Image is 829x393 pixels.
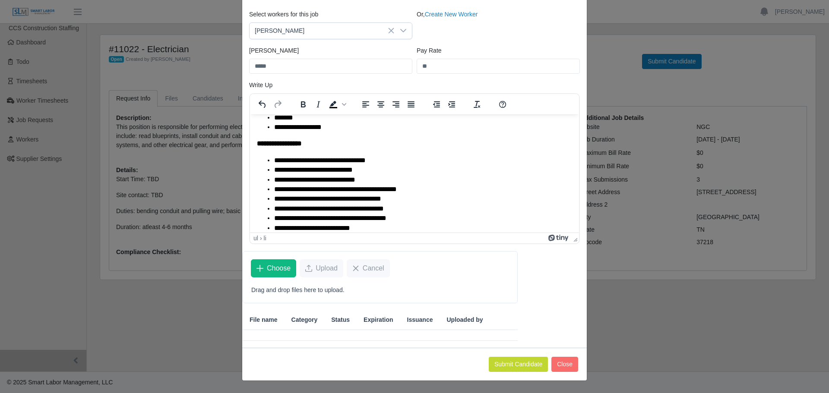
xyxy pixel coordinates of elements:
p: Drag and drop files here to upload. [251,286,509,295]
span: Category [291,315,318,324]
button: Undo [255,98,270,110]
button: Align center [373,98,388,110]
label: Pay Rate [417,46,442,55]
iframe: Rich Text Area [250,114,579,233]
div: Or, [414,10,582,39]
button: Close [551,357,578,372]
div: ul [253,235,258,242]
span: Uploaded by [446,315,483,324]
a: Powered by Tiny [548,235,570,242]
span: Status [331,315,350,324]
button: Align left [358,98,373,110]
span: Choose [267,263,291,274]
span: John Chadwell [250,23,395,39]
div: Background color Black [326,98,348,110]
span: Cancel [363,263,384,274]
button: Align right [389,98,403,110]
span: File name [250,315,278,324]
div: Press the Up and Down arrow keys to resize the editor. [570,233,579,243]
label: Write Up [249,81,272,90]
button: Justify [404,98,418,110]
button: Help [495,98,510,110]
button: Cancel [347,259,390,277]
span: Expiration [364,315,393,324]
button: Submit Candidate [489,357,548,372]
label: [PERSON_NAME] [249,46,299,55]
button: Redo [270,98,285,110]
span: Issuance [407,315,433,324]
button: Upload [300,259,343,277]
button: Increase indent [444,98,459,110]
span: Upload [316,263,338,274]
button: Decrease indent [429,98,444,110]
button: Bold [296,98,310,110]
button: Clear formatting [470,98,484,110]
div: li [264,235,266,242]
button: Choose [251,259,296,277]
div: › [260,235,262,242]
button: Italic [311,98,326,110]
